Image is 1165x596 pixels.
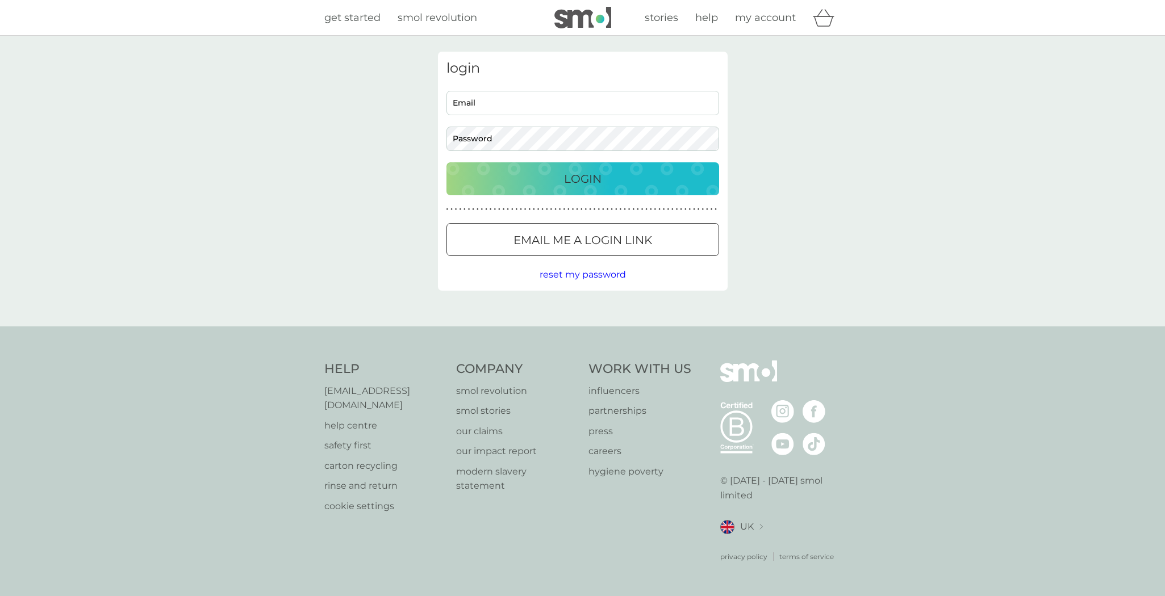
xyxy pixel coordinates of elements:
p: ● [620,207,622,212]
a: safety first [324,438,445,453]
a: smol revolution [456,384,577,398]
a: privacy policy [720,551,767,562]
a: smol stories [456,404,577,418]
p: cookie settings [324,499,445,514]
a: partnerships [588,404,691,418]
span: help [695,11,718,24]
h3: login [446,60,719,77]
p: ● [650,207,652,212]
p: ● [516,207,518,212]
p: ● [684,207,687,212]
a: modern slavery statement [456,464,577,493]
p: ● [468,207,470,212]
p: ● [624,207,626,212]
p: ● [446,207,449,212]
a: get started [324,10,381,26]
p: ● [472,207,474,212]
a: terms of service [779,551,834,562]
p: © [DATE] - [DATE] smol limited [720,473,841,502]
button: reset my password [540,267,626,282]
p: ● [459,207,461,212]
p: ● [693,207,695,212]
a: help [695,10,718,26]
a: my account [735,10,796,26]
p: ● [511,207,513,212]
h4: Help [324,360,445,378]
p: ● [559,207,561,212]
p: ● [481,207,483,212]
a: careers [588,444,691,459]
p: ● [477,207,479,212]
p: ● [689,207,691,212]
p: ● [537,207,540,212]
img: visit the smol Facebook page [803,400,825,423]
p: ● [563,207,565,212]
p: ● [450,207,453,212]
p: Email me a login link [513,231,652,249]
p: ● [485,207,487,212]
span: my account [735,11,796,24]
a: carton recycling [324,459,445,473]
p: ● [572,207,574,212]
p: ● [715,207,717,212]
a: help centre [324,418,445,433]
p: ● [581,207,583,212]
img: visit the smol Tiktok page [803,433,825,455]
p: ● [654,207,657,212]
a: press [588,424,691,439]
p: ● [464,207,466,212]
p: ● [524,207,527,212]
img: visit the smol Youtube page [771,433,794,455]
p: ● [632,207,634,212]
button: Email me a login link [446,223,719,256]
img: smol [720,360,777,399]
p: ● [658,207,661,212]
span: reset my password [540,269,626,280]
p: ● [628,207,630,212]
a: [EMAIL_ADDRESS][DOMAIN_NAME] [324,384,445,413]
p: ● [503,207,505,212]
p: ● [598,207,600,212]
p: ● [611,207,613,212]
a: stories [645,10,678,26]
p: ● [520,207,522,212]
p: ● [589,207,591,212]
p: ● [533,207,535,212]
p: ● [663,207,665,212]
a: hygiene poverty [588,464,691,479]
p: ● [585,207,587,212]
a: influencers [588,384,691,398]
img: select a new location [759,524,763,530]
p: ● [490,207,492,212]
p: ● [615,207,617,212]
p: rinse and return [324,479,445,493]
h4: Work With Us [588,360,691,378]
p: ● [641,207,644,212]
h4: Company [456,360,577,378]
p: ● [602,207,604,212]
span: UK [740,519,754,534]
p: ● [667,207,669,212]
p: ● [550,207,553,212]
p: ● [607,207,609,212]
p: Login [564,170,602,188]
a: our impact report [456,444,577,459]
img: smol [554,7,611,28]
span: get started [324,11,381,24]
span: smol revolution [398,11,477,24]
p: ● [645,207,648,212]
div: basket [813,6,841,29]
p: ● [576,207,578,212]
button: Login [446,162,719,195]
